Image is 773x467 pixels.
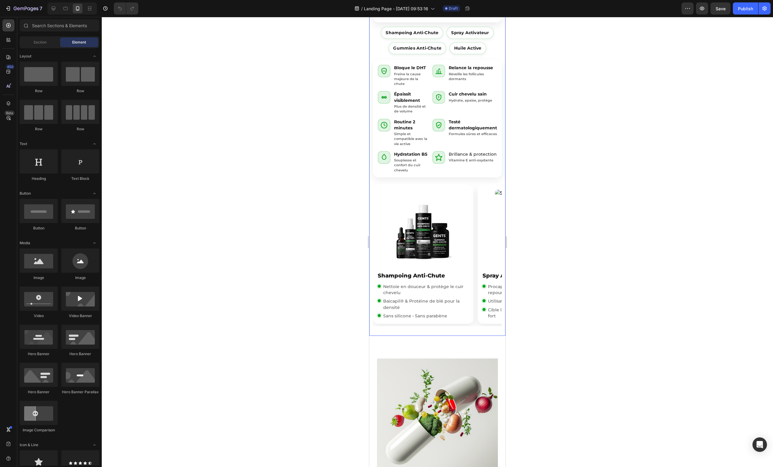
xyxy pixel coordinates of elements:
[369,17,505,467] iframe: Design area
[364,5,428,12] span: Landing Page - [DATE] 09:53:16
[61,351,99,357] div: Hero Banner
[449,6,458,11] span: Draft
[90,238,99,248] span: Toggle open
[20,313,58,319] div: Video
[20,240,30,246] span: Media
[113,255,204,263] h4: Spray Activateur
[61,88,99,94] div: Row
[361,5,363,12] span: /
[61,275,99,281] div: Image
[20,54,31,59] span: Layout
[126,173,192,251] img: Spray Activateur
[61,126,99,132] div: Row
[61,389,99,395] div: Hero Banner Parallax
[114,2,138,15] div: Undo/Redo
[20,176,58,181] div: Heading
[90,189,99,198] span: Toggle open
[752,437,767,452] div: Open Intercom Messenger
[113,267,204,279] li: Procapil® + Caféine : stimule la repousse
[20,225,58,231] div: Button
[20,275,58,281] div: Image
[40,5,42,12] p: 7
[61,225,99,231] div: Button
[72,40,86,45] span: Element
[34,40,47,45] span: Section
[20,19,99,31] input: Search Sections & Elements
[20,389,58,395] div: Hero Banner
[20,442,38,448] span: Icon & Line
[6,64,14,69] div: 450
[20,427,58,433] div: Image Comparison
[20,191,31,196] span: Button
[20,126,58,132] div: Row
[716,6,726,11] span: Save
[113,281,204,287] li: Utilisation quotidienne, sans rinçage
[90,440,99,450] span: Toggle open
[90,139,99,149] span: Toggle open
[20,141,27,147] span: Text
[113,290,204,302] li: Cible la racine pour un ancrage plus fort
[8,342,129,461] img: gempages_574824913664213860-a2b442f3-6e42-41ed-8bce-bd2c0a62fb7e.jpg
[2,2,45,15] button: 7
[710,2,730,15] button: Save
[90,51,99,61] span: Toggle open
[61,313,99,319] div: Video Banner
[20,88,58,94] div: Row
[20,351,58,357] div: Hero Banner
[61,176,99,181] div: Text Block
[733,2,758,15] button: Publish
[738,5,753,12] div: Publish
[5,111,14,115] div: Beta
